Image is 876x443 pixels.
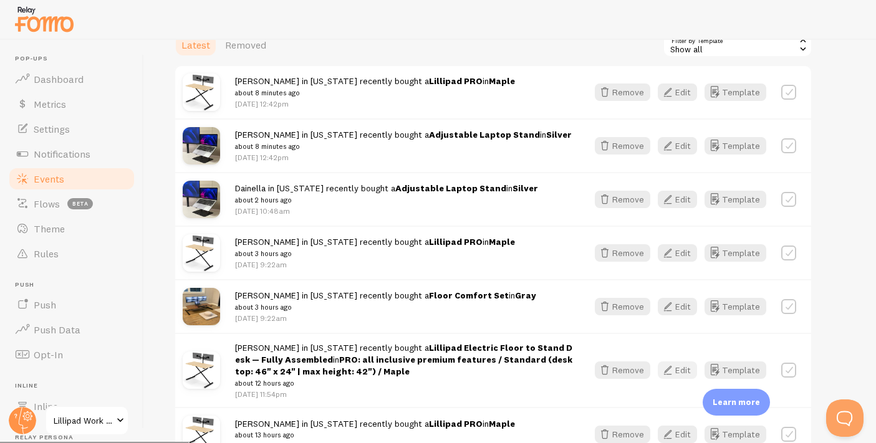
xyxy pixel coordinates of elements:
[15,281,136,289] span: Push
[235,152,572,163] p: [DATE] 12:42pm
[658,244,705,262] a: Edit
[7,117,136,141] a: Settings
[429,129,540,140] a: Adjustable Laptop Stand
[595,137,650,155] button: Remove
[183,74,220,111] img: Lillipad42Maple1.jpg
[235,342,572,365] a: Lillipad Electric Floor to Stand Desk — Fully Assembled
[658,361,697,379] button: Edit
[705,83,766,101] a: Template
[658,137,705,155] a: Edit
[34,198,60,210] span: Flows
[34,73,84,85] span: Dashboard
[235,87,515,98] small: about 8 minutes ago
[174,32,218,57] a: Latest
[658,83,705,101] a: Edit
[235,429,515,441] small: about 13 hours ago
[183,127,220,164] img: Lillipadlaptopstand_small.jpg
[67,198,93,209] span: beta
[489,75,515,87] strong: Maple
[34,222,65,235] span: Theme
[429,418,483,429] a: Lillipad PRO
[658,83,697,101] button: Edit
[235,236,515,259] span: [PERSON_NAME] in [US_STATE] recently bought a in
[658,137,697,155] button: Edit
[658,361,705,379] a: Edit
[235,354,572,377] strong: PRO: all inclusive premium features / Standard (desktop: 46" x 24" | max height: 42") / Maple
[595,361,650,379] button: Remove
[235,248,515,259] small: about 3 hours ago
[235,183,538,206] span: Dainella in [US_STATE] recently bought a in
[658,191,697,208] button: Edit
[235,194,538,206] small: about 2 hours ago
[515,290,536,301] strong: Gray
[34,323,80,336] span: Push Data
[705,137,766,155] button: Template
[7,67,136,92] a: Dashboard
[7,216,136,241] a: Theme
[489,236,515,247] strong: Maple
[489,418,515,429] strong: Maple
[663,32,812,57] div: Show all
[235,290,536,313] span: [PERSON_NAME] in [US_STATE] recently bought a in
[235,313,536,323] p: [DATE] 9:22am
[181,39,210,51] span: Latest
[395,183,506,194] a: Adjustable Laptop Stand
[225,39,266,51] span: Removed
[429,236,483,247] a: Lillipad PRO
[658,298,697,315] button: Edit
[826,399,864,437] iframe: Help Scout Beacon - Open
[235,342,572,389] span: [PERSON_NAME] in [US_STATE] recently bought a in
[7,92,136,117] a: Metrics
[705,361,766,379] button: Template
[7,317,136,342] a: Push Data
[183,234,220,272] img: Lillipad42Maple1.jpg
[595,426,650,443] button: Remove
[235,389,572,399] p: [DATE] 11:54pm
[235,418,515,441] span: [PERSON_NAME] in [US_STATE] recently bought a in
[45,406,129,436] a: Lillipad Work Solutions
[713,396,760,408] p: Learn more
[34,247,59,260] span: Rules
[34,123,70,135] span: Settings
[235,302,536,313] small: about 3 hours ago
[235,129,572,152] span: [PERSON_NAME] in [US_STATE] recently bought a in
[703,389,770,416] div: Learn more
[595,191,650,208] button: Remove
[34,348,63,361] span: Opt-In
[34,298,56,311] span: Push
[658,298,705,315] a: Edit
[658,191,705,208] a: Edit
[235,98,515,109] p: [DATE] 12:42pm
[7,394,136,419] a: Inline
[595,83,650,101] button: Remove
[658,426,697,443] button: Edit
[235,206,538,216] p: [DATE] 10:48am
[183,351,220,389] img: Lillipad42Maple1.jpg
[34,400,58,412] span: Inline
[218,32,274,57] a: Removed
[595,298,650,315] button: Remove
[7,292,136,317] a: Push
[705,298,766,315] button: Template
[54,413,113,428] span: Lillipad Work Solutions
[183,288,220,325] img: Lillipad_floor_cushion_yoga_pillow_small.jpg
[15,382,136,390] span: Inline
[595,244,650,262] button: Remove
[15,55,136,63] span: Pop-ups
[705,426,766,443] a: Template
[7,141,136,166] a: Notifications
[546,129,572,140] strong: Silver
[7,241,136,266] a: Rules
[235,141,572,152] small: about 8 minutes ago
[658,244,697,262] button: Edit
[705,191,766,208] button: Template
[429,290,509,301] a: Floor Comfort Set
[705,244,766,262] button: Template
[15,434,136,442] span: Relay Persona
[429,75,483,87] a: Lillipad PRO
